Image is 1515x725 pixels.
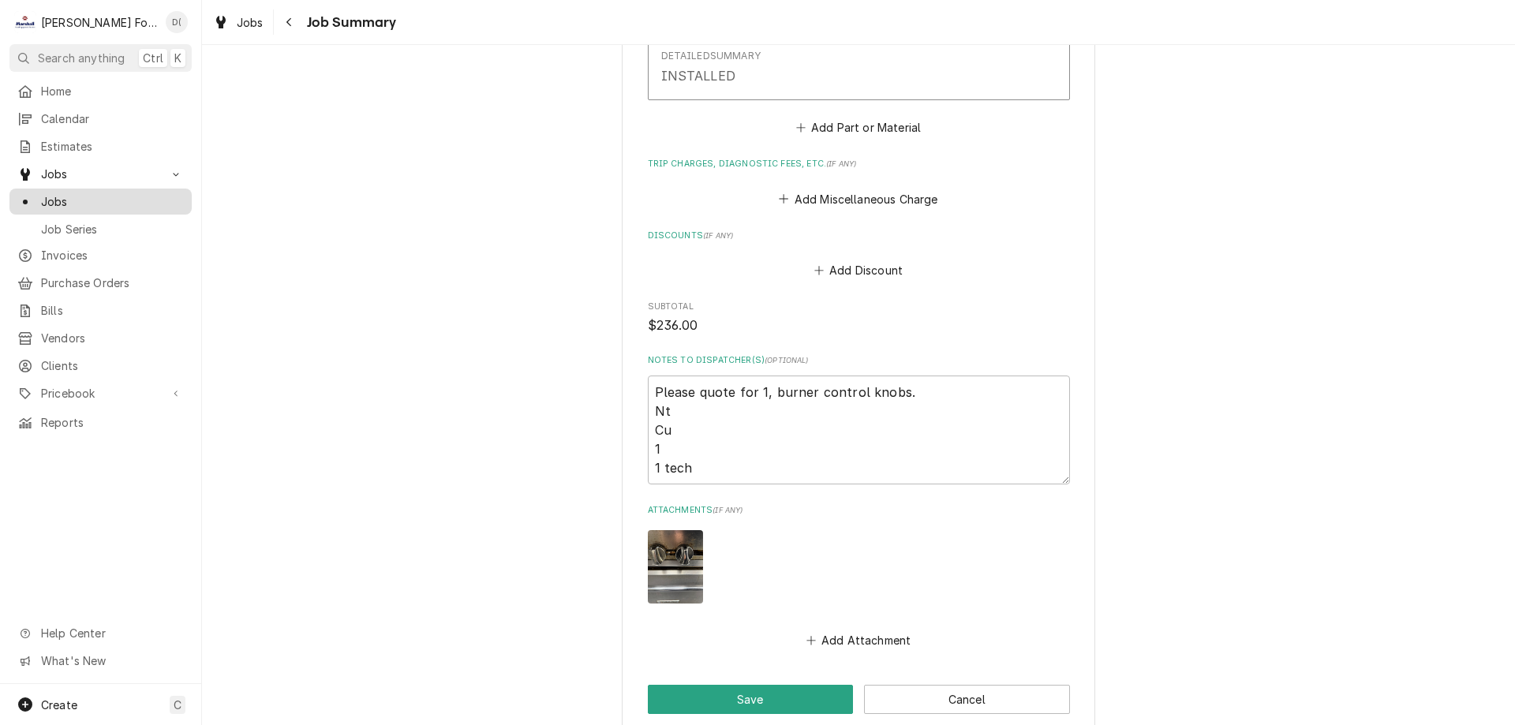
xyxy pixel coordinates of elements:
div: Button Group [648,685,1070,714]
button: Add Discount [811,260,905,282]
div: Detailed Summary [661,49,761,63]
div: Notes to Dispatcher(s) [648,354,1070,484]
div: M [14,11,36,33]
span: Subtotal [648,301,1070,313]
span: ( optional ) [765,356,809,364]
div: Derek Testa (81)'s Avatar [166,11,188,33]
div: Attachments [648,504,1070,652]
a: Job Series [9,216,192,242]
a: Clients [9,353,192,379]
span: Help Center [41,625,182,641]
textarea: Please quote for 1, burner control knobs. Nt Cu 1 1 tech [648,376,1070,484]
span: Pricebook [41,385,160,402]
button: Add Miscellaneous Charge [776,188,941,210]
span: Invoices [41,247,184,263]
span: ( if any ) [713,506,743,514]
span: Job Series [41,221,184,237]
span: Ctrl [143,50,163,66]
span: Purchase Orders [41,275,184,291]
a: Jobs [9,189,192,215]
span: Home [41,83,184,99]
a: Go to What's New [9,648,192,674]
a: Home [9,78,192,104]
a: Calendar [9,106,192,132]
span: Calendar [41,110,184,127]
img: coI4ZS56RdixuJDJdA4A [648,530,703,604]
button: Navigate back [277,9,302,35]
a: Go to Jobs [9,161,192,187]
span: Job Summary [302,12,397,33]
a: Jobs [207,9,270,36]
button: Search anythingCtrlK [9,44,192,72]
span: Jobs [237,14,264,31]
span: Search anything [38,50,125,66]
span: Estimates [41,138,184,155]
div: Discounts [648,230,1070,282]
a: Invoices [9,242,192,268]
div: Trip Charges, Diagnostic Fees, etc. [648,158,1070,210]
div: Marshall Food Equipment Service's Avatar [14,11,36,33]
span: C [174,697,181,713]
button: Add Attachment [803,630,914,652]
button: Cancel [864,685,1070,714]
span: Vendors [41,330,184,346]
span: Reports [41,414,184,431]
div: Button Group Row [648,685,1070,714]
span: Jobs [41,193,184,210]
label: Trip Charges, Diagnostic Fees, etc. [648,158,1070,170]
a: Reports [9,409,192,435]
a: Vendors [9,325,192,351]
span: $236.00 [648,318,698,333]
a: Purchase Orders [9,270,192,296]
div: INSTALLED [661,66,735,85]
span: ( if any ) [703,231,733,240]
span: Subtotal [648,316,1070,335]
span: Clients [41,357,184,374]
a: Go to Help Center [9,620,192,646]
span: Jobs [41,166,160,182]
label: Attachments [648,504,1070,517]
a: Go to Pricebook [9,380,192,406]
span: Create [41,698,77,712]
span: What's New [41,652,182,669]
button: Save [648,685,854,714]
label: Notes to Dispatcher(s) [648,354,1070,367]
label: Discounts [648,230,1070,242]
a: Estimates [9,133,192,159]
button: Add Part or Material [793,117,923,139]
span: K [174,50,181,66]
span: Bills [41,302,184,319]
div: D( [166,11,188,33]
a: Bills [9,297,192,323]
div: Subtotal [648,301,1070,334]
div: [PERSON_NAME] Food Equipment Service [41,14,157,31]
span: ( if any ) [826,159,856,168]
